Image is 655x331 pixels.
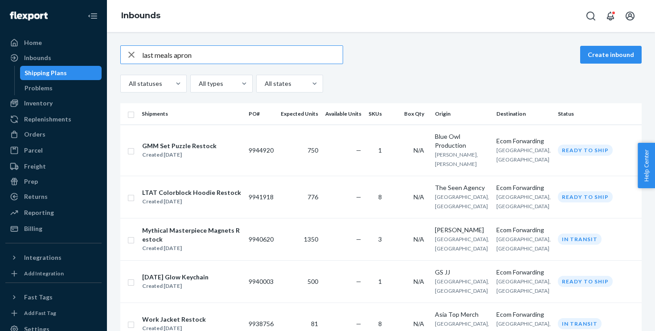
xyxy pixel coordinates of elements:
[493,103,554,125] th: Destination
[142,141,217,150] div: GMM Set Puzzle Restock
[24,146,43,155] div: Parcel
[496,226,551,234] div: Ecom Forwarding
[435,278,489,294] span: [GEOGRAPHIC_DATA], [GEOGRAPHIC_DATA]
[5,268,102,279] a: Add Integration
[24,99,53,108] div: Inventory
[24,162,46,171] div: Freight
[322,103,365,125] th: Available Units
[435,236,489,252] span: [GEOGRAPHIC_DATA], [GEOGRAPHIC_DATA]
[621,7,639,25] button: Open account menu
[5,36,102,50] a: Home
[558,234,602,245] div: In transit
[311,320,318,327] span: 81
[24,177,38,186] div: Prep
[5,308,102,319] a: Add Fast Tag
[580,46,642,64] button: Create inbound
[5,159,102,174] a: Freight
[245,260,277,303] td: 9940003
[24,270,64,277] div: Add Integration
[435,151,478,167] span: [PERSON_NAME], [PERSON_NAME]
[389,103,431,125] th: Box Qty
[496,236,551,252] span: [GEOGRAPHIC_DATA], [GEOGRAPHIC_DATA]
[245,176,277,218] td: 9941918
[142,46,343,64] input: Search inbounds by name, destination, msku...
[114,3,168,29] ol: breadcrumbs
[602,7,619,25] button: Open notifications
[245,218,277,260] td: 9940620
[582,7,600,25] button: Open Search Box
[20,66,102,80] a: Shipping Plans
[356,235,361,243] span: —
[413,193,424,201] span: N/A
[121,11,160,20] a: Inbounds
[245,103,277,125] th: PO#
[142,150,217,159] div: Created [DATE]
[356,193,361,201] span: —
[307,278,318,285] span: 500
[558,191,613,202] div: Ready to ship
[365,103,389,125] th: SKUs
[307,146,318,154] span: 750
[378,278,382,285] span: 1
[5,127,102,141] a: Orders
[25,69,67,77] div: Shipping Plans
[356,320,361,327] span: —
[10,12,48,20] img: Flexport logo
[264,79,265,88] input: All states
[142,315,206,324] div: Work Jacket Restock
[496,310,551,319] div: Ecom Forwarding
[24,253,61,262] div: Integrations
[5,190,102,204] a: Returns
[24,115,71,124] div: Replenishments
[25,84,53,93] div: Problems
[142,188,241,197] div: LTAT Colorblock Hoodie Restock
[435,310,489,319] div: Asia Top Merch
[304,235,318,243] span: 1350
[245,125,277,176] td: 9944920
[128,79,129,88] input: All statuses
[84,7,102,25] button: Close Navigation
[435,226,489,234] div: [PERSON_NAME]
[24,53,51,62] div: Inbounds
[435,183,489,192] div: The Seen Agency
[378,235,382,243] span: 3
[142,197,241,206] div: Created [DATE]
[431,103,493,125] th: Origin
[198,79,199,88] input: All types
[142,226,241,244] div: Mythical Masterpiece Magnets Restock
[558,145,613,156] div: Ready to ship
[496,183,551,192] div: Ecom Forwarding
[638,143,655,188] button: Help Center
[307,193,318,201] span: 776
[20,81,102,95] a: Problems
[5,290,102,304] button: Fast Tags
[24,293,53,302] div: Fast Tags
[5,51,102,65] a: Inbounds
[435,268,489,277] div: GS JJ
[378,320,382,327] span: 8
[24,192,48,201] div: Returns
[413,320,424,327] span: N/A
[413,278,424,285] span: N/A
[142,244,241,253] div: Created [DATE]
[356,278,361,285] span: —
[435,194,489,210] span: [GEOGRAPHIC_DATA], [GEOGRAPHIC_DATA]
[24,38,42,47] div: Home
[142,273,209,282] div: [DATE] Glow Keychain
[5,112,102,126] a: Replenishments
[5,174,102,189] a: Prep
[435,132,489,150] div: Blue Owl Production
[24,309,56,317] div: Add Fast Tag
[5,206,102,220] a: Reporting
[378,193,382,201] span: 8
[558,276,613,287] div: Ready to ship
[496,268,551,277] div: Ecom Forwarding
[142,282,209,291] div: Created [DATE]
[138,103,245,125] th: Shipments
[496,137,551,145] div: Ecom Forwarding
[378,146,382,154] span: 1
[5,250,102,265] button: Integrations
[5,222,102,236] a: Billing
[24,224,42,233] div: Billing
